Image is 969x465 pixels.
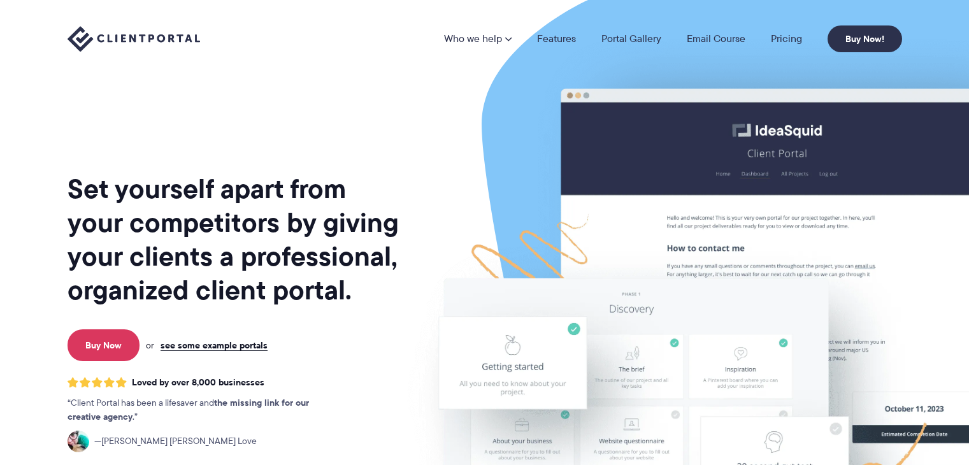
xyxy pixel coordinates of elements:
strong: the missing link for our creative agency [68,396,309,424]
a: Who we help [444,34,512,44]
a: Buy Now! [828,25,902,52]
p: Client Portal has been a lifesaver and . [68,396,335,424]
a: Email Course [687,34,745,44]
a: Features [537,34,576,44]
a: Portal Gallery [601,34,661,44]
span: Loved by over 8,000 businesses [132,377,264,388]
a: see some example portals [161,340,268,351]
a: Buy Now [68,329,140,361]
a: Pricing [771,34,802,44]
span: [PERSON_NAME] [PERSON_NAME] Love [94,434,257,448]
h1: Set yourself apart from your competitors by giving your clients a professional, organized client ... [68,172,401,307]
span: or [146,340,154,351]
